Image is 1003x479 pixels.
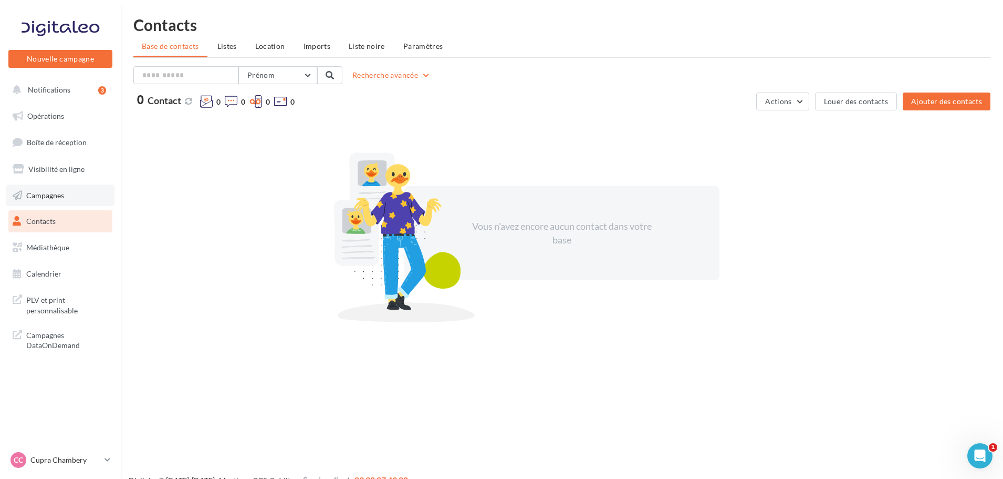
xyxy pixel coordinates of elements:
[6,289,114,320] a: PLV et print personnalisable
[6,105,114,127] a: Opérations
[98,86,106,95] div: 3
[255,42,285,50] span: Location
[266,97,270,107] span: 0
[6,131,114,154] a: Boîte de réception
[26,190,64,199] span: Campagnes
[290,97,295,107] span: 0
[815,93,897,110] button: Louer des contacts
[903,93,990,110] button: Ajouter des contacts
[30,455,100,465] p: Cupra Chambery
[6,263,114,285] a: Calendrier
[247,70,275,79] span: Prénom
[28,85,70,94] span: Notifications
[765,97,791,106] span: Actions
[26,243,69,252] span: Médiathèque
[14,455,23,465] span: CC
[26,328,108,351] span: Campagnes DataOnDemand
[217,42,237,50] span: Listes
[26,293,108,315] span: PLV et print personnalisable
[6,237,114,259] a: Médiathèque
[989,443,997,452] span: 1
[28,165,85,174] span: Visibilité en ligne
[133,17,990,33] h1: Contacts
[137,94,144,106] span: 0
[6,79,110,101] button: Notifications 3
[216,97,221,107] span: 0
[27,111,64,120] span: Opérations
[26,217,56,226] span: Contacts
[967,443,992,468] iframe: Intercom live chat
[8,50,112,68] button: Nouvelle campagne
[472,220,652,247] div: Vous n'avez encore aucun contact dans votre base
[241,97,245,107] span: 0
[26,269,61,278] span: Calendrier
[403,42,443,50] span: Paramètres
[6,324,114,355] a: Campagnes DataOnDemand
[349,42,385,50] span: Liste noire
[348,69,435,81] button: Recherche avancée
[238,66,317,84] button: Prénom
[8,450,112,470] a: CC Cupra Chambery
[27,138,87,147] span: Boîte de réception
[6,158,114,180] a: Visibilité en ligne
[304,42,330,50] span: Imports
[148,95,181,106] span: Contact
[756,93,809,110] button: Actions
[6,210,114,232] a: Contacts
[6,185,114,207] a: Campagnes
